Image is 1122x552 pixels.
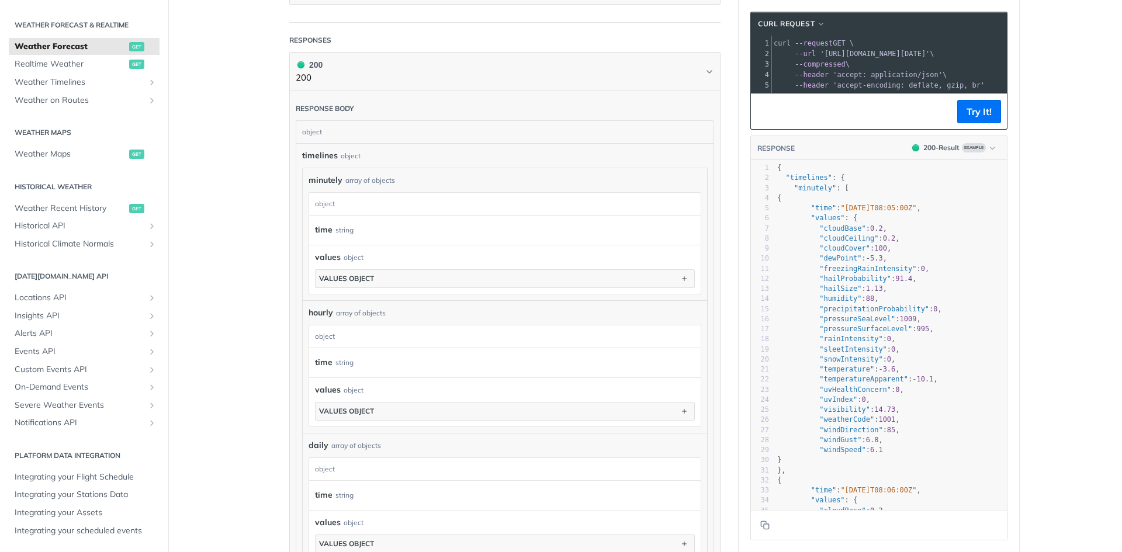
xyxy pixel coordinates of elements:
div: 14 [751,294,769,304]
div: object [309,325,698,348]
span: "windGust" [819,436,861,444]
div: 27 [751,425,769,435]
span: : , [777,204,921,212]
span: Severe Weather Events [15,400,144,411]
span: : , [777,415,900,423]
div: 2 [751,173,769,183]
span: 0 [895,386,899,394]
div: string [335,354,354,371]
span: "dewPoint" [819,254,861,262]
span: : , [777,244,891,252]
span: get [129,42,144,51]
div: values object [319,274,374,283]
a: Custom Events APIShow subpages for Custom Events API [9,361,160,379]
span: 6.8 [866,436,879,444]
span: "visibility" [819,405,870,414]
button: Show subpages for On-Demand Events [147,383,157,392]
span: : , [777,315,921,323]
span: : , [777,506,887,515]
span: - [878,365,882,373]
span: Weather Recent History [15,203,126,214]
span: 0 [933,305,937,313]
span: : , [777,294,879,303]
div: 22 [751,374,769,384]
span: curl [774,39,791,47]
div: 9 [751,244,769,254]
button: Copy to clipboard [757,516,773,534]
div: 1 [751,163,769,173]
button: 200200-ResultExample [906,142,1001,154]
a: Events APIShow subpages for Events API [9,343,160,360]
div: 2 [751,48,771,59]
button: Show subpages for Locations API [147,293,157,303]
span: : , [777,426,900,434]
span: "values" [811,496,845,504]
a: On-Demand EventsShow subpages for On-Demand Events [9,379,160,396]
div: 33 [751,485,769,495]
button: values object [316,270,694,287]
a: Alerts APIShow subpages for Alerts API [9,325,160,342]
button: 200 200200 [296,58,714,85]
span: : , [777,486,921,494]
span: 'accept: application/json' [833,71,943,79]
span: --url [795,50,816,58]
span: "cloudBase" [819,224,865,232]
span: Events API [15,346,144,357]
a: Severe Weather EventsShow subpages for Severe Weather Events [9,397,160,414]
a: Weather TimelinesShow subpages for Weather Timelines [9,74,160,91]
span: : , [777,254,887,262]
span: "[DATE]T08:06:00Z" [840,486,916,494]
span: 14.73 [874,405,895,414]
a: Weather on RoutesShow subpages for Weather on Routes [9,92,160,109]
div: string [335,487,354,504]
div: 11 [751,264,769,274]
span: : , [777,265,929,273]
span: "hailProbability" [819,275,891,283]
svg: Chevron [705,67,714,77]
h2: [DATE][DOMAIN_NAME] API [9,271,160,282]
div: 4 [751,193,769,203]
span: '[URL][DOMAIN_NAME][DATE]' [820,50,930,58]
a: Integrating your Flight Schedule [9,468,160,486]
a: Historical APIShow subpages for Historical API [9,217,160,235]
span: } [777,456,781,464]
div: 13 [751,284,769,294]
button: Show subpages for Severe Weather Events [147,401,157,410]
span: Weather Forecast [15,41,126,53]
span: Integrating your scheduled events [15,525,157,537]
span: "weatherCode" [819,415,874,423]
span: \ [774,71,947,79]
div: object [344,385,363,395]
div: object [309,193,698,215]
div: object [296,121,711,143]
span: 995 [916,325,929,333]
a: Notifications APIShow subpages for Notifications API [9,414,160,432]
span: minutely [309,174,342,186]
span: 200 [297,61,304,68]
button: Show subpages for Events API [147,347,157,356]
span: : , [777,365,900,373]
span: 0 [891,345,895,353]
p: 200 [296,71,323,85]
span: - [866,254,870,262]
span: "sleetIntensity" [819,345,887,353]
div: 29 [751,445,769,455]
span: Integrating your Assets [15,507,157,519]
span: : , [777,405,900,414]
button: Show subpages for Alerts API [147,329,157,338]
div: string [335,221,354,238]
div: 10 [751,254,769,263]
div: 8 [751,234,769,244]
span: 0 [887,335,891,343]
span: Historical Climate Normals [15,238,144,250]
div: 32 [751,475,769,485]
span: get [129,204,144,213]
span: 91.4 [895,275,912,283]
div: 200 - Result [923,143,960,153]
span: 10.1 [916,375,933,383]
span: - [912,375,916,383]
span: 1.13 [866,284,883,293]
span: "temperatureApparent" [819,375,908,383]
div: 34 [751,495,769,505]
h2: Weather Maps [9,127,160,138]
